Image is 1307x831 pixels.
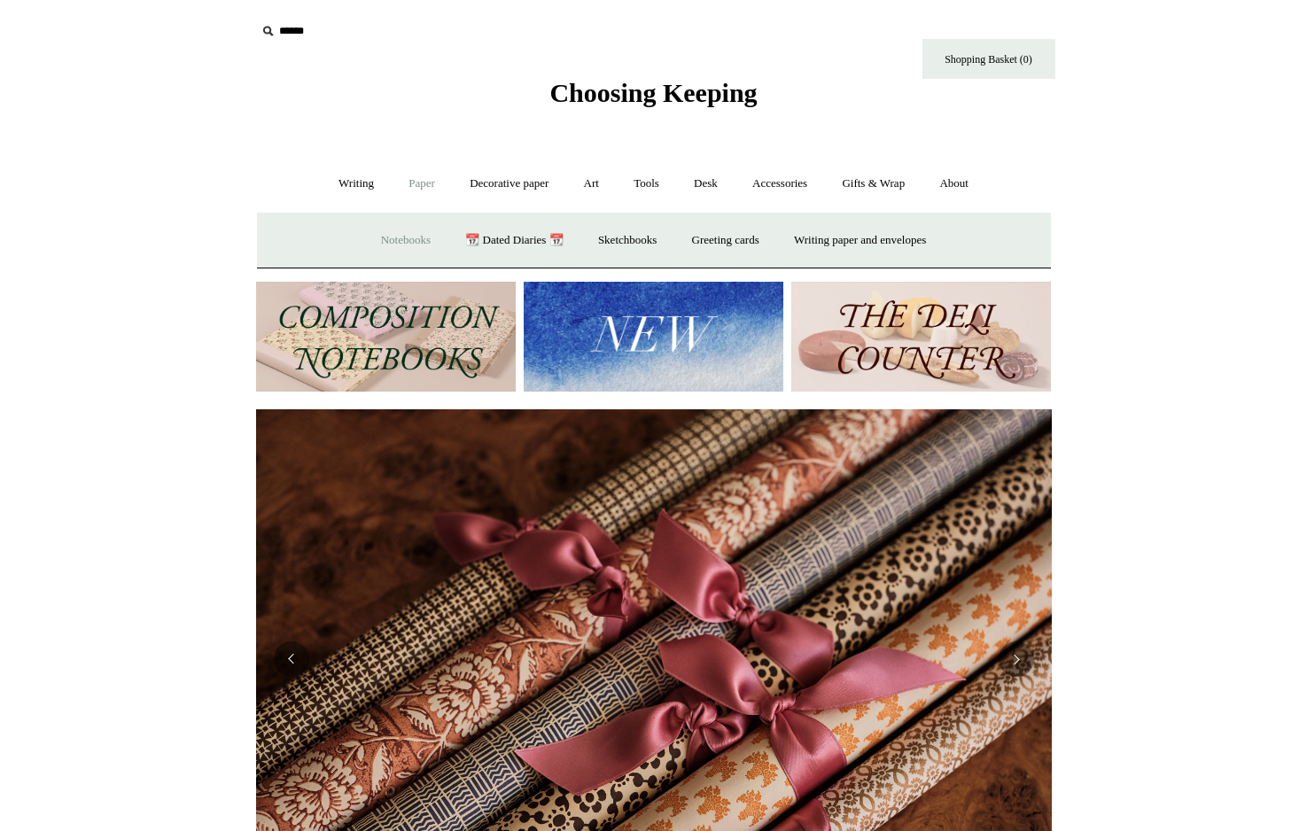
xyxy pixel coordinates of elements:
[791,282,1051,392] img: The Deli Counter
[454,160,564,207] a: Decorative paper
[449,217,579,264] a: 📆 Dated Diaries 📆
[999,641,1034,677] button: Next
[826,160,921,207] a: Gifts & Wrap
[618,160,675,207] a: Tools
[549,78,757,107] span: Choosing Keeping
[736,160,823,207] a: Accessories
[582,217,673,264] a: Sketchbooks
[274,641,309,677] button: Previous
[393,160,451,207] a: Paper
[256,282,516,392] img: 202302 Composition ledgers.jpg__PID:69722ee6-fa44-49dd-a067-31375e5d54ec
[923,160,984,207] a: About
[568,160,615,207] a: Art
[524,282,783,392] img: New.jpg__PID:f73bdf93-380a-4a35-bcfe-7823039498e1
[323,160,390,207] a: Writing
[676,217,775,264] a: Greeting cards
[778,217,942,264] a: Writing paper and envelopes
[365,217,447,264] a: Notebooks
[922,39,1055,79] a: Shopping Basket (0)
[678,160,734,207] a: Desk
[549,92,757,105] a: Choosing Keeping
